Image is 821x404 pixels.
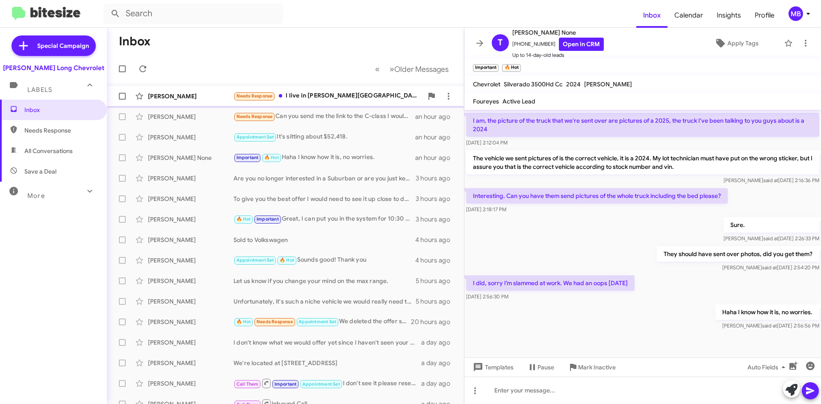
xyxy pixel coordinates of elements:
span: Pause [537,360,554,375]
div: MB [789,6,803,21]
span: Up to 14-day-old leads [512,51,604,59]
div: 4 hours ago [415,256,457,265]
span: Labels [27,86,52,94]
div: an hour ago [415,133,457,142]
h1: Inbox [119,35,151,48]
span: « [375,64,380,74]
button: MB [781,6,812,21]
div: Great, I can put you in the system for 10:30 [DATE], we're located at [STREET_ADDRESS] [233,214,416,224]
div: We deleted the offer sheets, my husband told [PERSON_NAME] what it would take for is to purchase ... [233,317,411,327]
div: [PERSON_NAME] [148,379,233,388]
div: [PERSON_NAME] [148,92,233,100]
div: [PERSON_NAME] [148,174,233,183]
span: Inbox [24,106,97,114]
span: Chevrolet [473,80,500,88]
a: Open in CRM [559,38,604,51]
a: Special Campaign [12,35,96,56]
span: Important [236,155,259,160]
span: 🔥 Hot [236,216,251,222]
span: said at [763,177,778,183]
div: I live in [PERSON_NAME][GEOGRAPHIC_DATA][US_STATE] [233,91,423,101]
button: Apply Tags [692,35,780,51]
span: said at [762,322,777,329]
span: Active Lead [502,97,535,105]
span: Needs Response [24,126,97,135]
span: [DATE] 2:56:30 PM [466,293,508,300]
span: 🔥 Hot [264,155,279,160]
div: a day ago [421,338,457,347]
p: They should have sent over photos, did you get them? [657,246,819,262]
span: Needs Response [257,319,293,324]
div: [PERSON_NAME] [148,359,233,367]
input: Search [103,3,283,24]
div: Unfortunately, it's such a niche vehicle we would really need to see it up close. [233,297,416,306]
div: Let us know if you change your mind on the max range. [233,277,416,285]
nav: Page navigation example [370,60,454,78]
span: Important [257,216,279,222]
span: [DATE] 2:12:04 PM [466,139,508,146]
span: All Conversations [24,147,73,155]
div: 5 hours ago [416,277,457,285]
span: Needs Response [236,114,273,119]
span: [PERSON_NAME] None [512,27,604,38]
span: Silverado 3500Hd Cc [504,80,563,88]
span: » [390,64,394,74]
small: Important [473,64,499,72]
div: 3 hours ago [416,215,457,224]
div: [PERSON_NAME] [148,133,233,142]
p: Haha I know how it is, no worries. [715,304,819,320]
div: [PERSON_NAME] Long Chevrolet [3,64,104,72]
span: 🔥 Hot [280,257,294,263]
div: [PERSON_NAME] [148,277,233,285]
button: Pause [520,360,561,375]
div: a day ago [421,359,457,367]
div: Can you send me the link to the C-class I would like to get in soon and talk about purchasing thi... [233,112,415,121]
span: Save a Deal [24,167,56,176]
span: Important [275,381,297,387]
div: [PERSON_NAME] [148,318,233,326]
span: [PERSON_NAME] [584,80,632,88]
span: Templates [471,360,514,375]
span: said at [762,264,777,271]
span: Appointment Set [236,257,274,263]
button: Auto Fields [741,360,795,375]
button: Mark Inactive [561,360,623,375]
span: [DATE] 2:18:17 PM [466,206,506,212]
span: [PERSON_NAME] [DATE] 2:26:33 PM [724,235,819,242]
span: [PERSON_NAME] [DATE] 2:54:20 PM [722,264,819,271]
div: I don't see it please resend [233,378,421,389]
div: [PERSON_NAME] [148,215,233,224]
span: Inbox [636,3,667,28]
a: Insights [710,3,748,28]
button: Templates [464,360,520,375]
div: an hour ago [415,153,457,162]
span: [PERSON_NAME] [DATE] 2:16:36 PM [724,177,819,183]
div: It's sitting about $52,418. [233,132,415,142]
div: [PERSON_NAME] None [148,153,233,162]
div: I don't know what we would offer yet since I haven't seen your vehicle. If you had 10-20 minutes ... [233,338,421,347]
p: I did, sorry I’m slammed at work. We had an oops [DATE] [466,275,635,291]
span: Older Messages [394,65,449,74]
p: Interesting. Can you have them send pictures of the whole truck including the bed please? [466,188,728,203]
div: an hour ago [415,112,457,121]
span: 🔥 Hot [236,319,251,324]
span: Apply Tags [727,35,759,51]
div: Haha I know how it is, no worries. [233,153,415,162]
div: Sold to Volkswagen [233,236,415,244]
div: 4 hours ago [415,236,457,244]
div: [PERSON_NAME] [148,236,233,244]
span: said at [763,235,778,242]
span: Foureyes [473,97,499,105]
div: 3 hours ago [416,195,457,203]
span: Needs Response [236,93,273,99]
button: Next [384,60,454,78]
span: [PHONE_NUMBER] [512,38,604,51]
div: [PERSON_NAME] [148,195,233,203]
span: Appointment Set [298,319,336,324]
div: To give you the best offer I would need to see it up close to determine it's value. We do have a ... [233,195,416,203]
div: [PERSON_NAME] [148,297,233,306]
div: a day ago [421,379,457,388]
span: Mark Inactive [578,360,616,375]
div: [PERSON_NAME] [148,256,233,265]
